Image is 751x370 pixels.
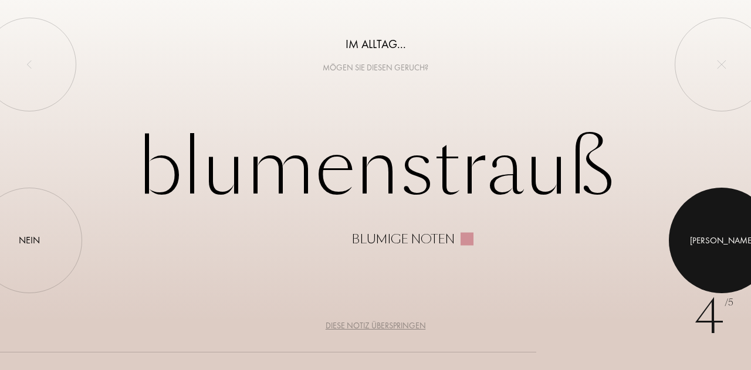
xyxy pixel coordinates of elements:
div: Blumige Noten [351,232,455,245]
div: Blumenstrauß [75,125,676,245]
img: quit_onboard.svg [717,60,726,69]
img: left_onboard.svg [25,60,34,69]
div: Nein [19,233,40,247]
div: 4 [694,282,733,352]
span: /5 [725,296,733,310]
div: Diese Notiz überspringen [326,320,426,332]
